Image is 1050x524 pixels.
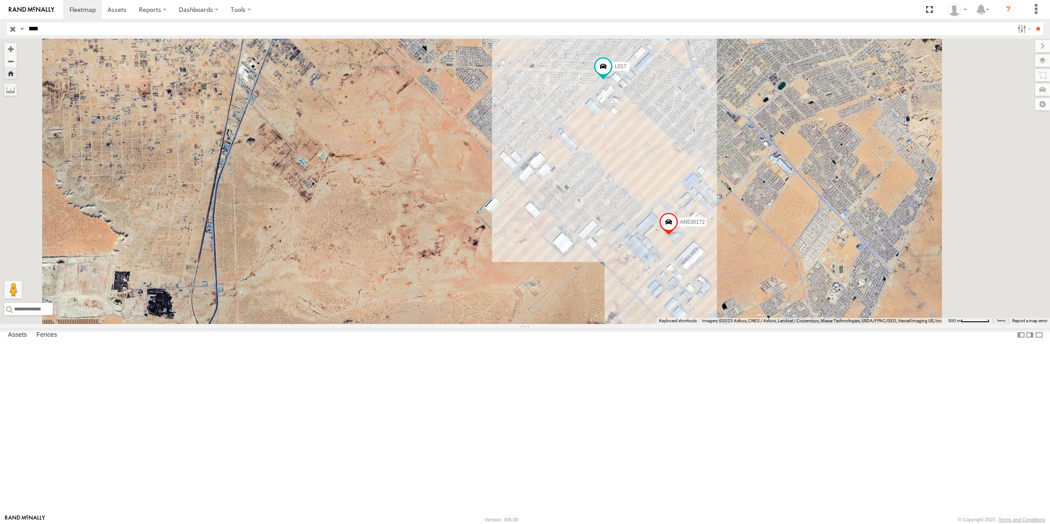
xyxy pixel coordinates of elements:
[1014,22,1033,35] label: Search Filter Options
[615,63,626,69] span: L017
[4,281,22,298] button: Drag Pegman onto the map to open Street View
[945,318,992,324] button: Map Scale: 500 m per 61 pixels
[18,22,25,35] label: Search Query
[1035,328,1043,341] label: Hide Summary Table
[1012,318,1047,323] a: Report a map error
[948,318,961,323] span: 500 m
[1001,3,1015,17] i: ?
[702,318,943,323] span: Imagery ©2025 Airbus, CNES / Airbus, Landsat / Copernicus, Maxar Technologies, USDA/FPAC/GEO, Vex...
[999,517,1045,522] a: Terms and Conditions
[4,329,31,341] label: Assets
[958,517,1045,522] div: © Copyright 2025 -
[4,84,17,96] label: Measure
[32,329,62,341] label: Fences
[4,43,17,55] button: Zoom in
[1035,98,1050,110] label: Map Settings
[4,55,17,67] button: Zoom out
[1017,328,1025,341] label: Dock Summary Table to the Left
[945,3,970,16] div: Roberto Garcia
[1025,328,1034,341] label: Dock Summary Table to the Right
[4,67,17,79] button: Zoom Home
[5,515,45,524] a: Visit our Website
[659,318,697,324] button: Keyboard shortcuts
[680,218,705,225] span: AN530172
[996,319,1006,323] a: Terms (opens in new tab)
[485,517,518,522] div: Version: 306.00
[9,7,54,13] img: rand-logo.svg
